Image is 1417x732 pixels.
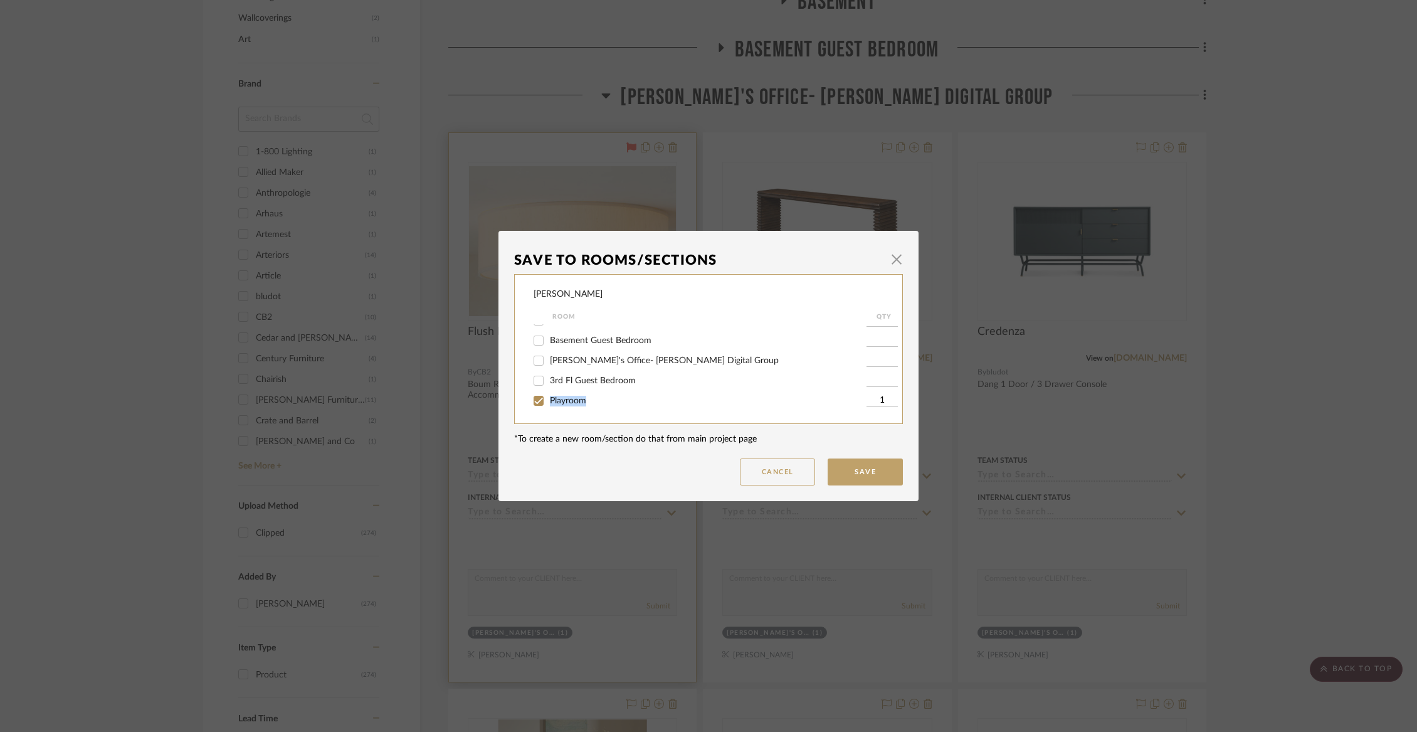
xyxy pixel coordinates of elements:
[550,356,779,365] span: [PERSON_NAME]'s Office- [PERSON_NAME] Digital Group
[550,316,588,325] span: Basement
[552,309,867,324] div: Room
[514,433,903,446] div: *To create a new room/section do that from main project page
[550,336,651,345] span: Basement Guest Bedroom
[550,396,586,405] span: Playroom
[514,247,884,274] div: Save To Rooms/Sections
[828,459,903,485] button: Save
[514,247,903,274] dialog-header: Save To Rooms/Sections
[550,376,636,385] span: 3rd Fl Guest Bedroom
[884,247,909,272] button: Close
[867,309,901,324] div: QTY
[534,288,603,301] div: [PERSON_NAME]
[740,459,815,485] button: Cancel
